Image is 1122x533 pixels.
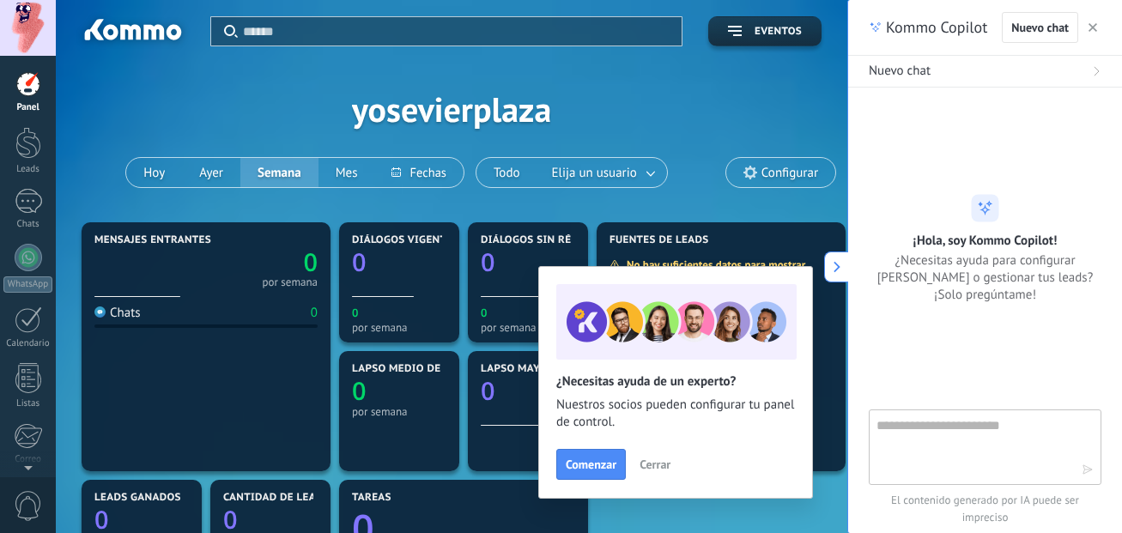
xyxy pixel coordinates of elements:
[3,219,53,230] div: Chats
[262,278,318,287] div: por semana
[632,451,678,477] button: Cerrar
[3,276,52,293] div: WhatsApp
[609,257,817,272] div: No hay suficientes datos para mostrar
[476,158,537,187] button: Todo
[913,232,1058,248] h2: ¡Hola, soy Kommo Copilot!
[708,16,822,46] button: Eventos
[94,306,106,318] img: Chats
[94,234,211,246] span: Mensajes entrantes
[206,245,318,279] a: 0
[3,398,53,409] div: Listas
[126,158,182,187] button: Hoy
[481,363,617,375] span: Lapso mayor de réplica
[886,17,987,38] span: Kommo Copilot
[848,56,1122,88] button: Nuevo chat
[352,245,367,279] text: 0
[869,492,1101,526] span: El contenido generado por IA puede ser impreciso
[223,492,377,504] span: Cantidad de leads activos
[318,158,375,187] button: Mes
[481,374,495,408] text: 0
[182,158,240,187] button: Ayer
[481,234,602,246] span: Diálogos sin réplica
[352,321,446,334] div: por semana
[556,373,795,390] h2: ¿Necesitas ayuda de un experto?
[352,492,391,504] span: Tareas
[374,158,463,187] button: Fechas
[549,161,640,185] span: Elija un usuario
[556,449,626,480] button: Comenzar
[610,234,709,246] span: Fuentes de leads
[755,26,802,38] span: Eventos
[640,458,670,470] span: Cerrar
[537,158,667,187] button: Elija un usuario
[352,374,367,408] text: 0
[556,397,795,431] span: Nuestros socios pueden configurar tu panel de control.
[566,458,616,470] span: Comenzar
[481,305,487,320] text: 0
[481,321,575,334] div: por semana
[869,63,931,80] span: Nuevo chat
[94,305,141,321] div: Chats
[3,102,53,113] div: Panel
[352,234,459,246] span: Diálogos vigentes
[352,405,446,418] div: por semana
[240,158,318,187] button: Semana
[761,166,818,180] span: Configurar
[94,492,181,504] span: Leads ganados
[352,363,488,375] span: Lapso medio de réplica
[481,245,495,279] text: 0
[1002,12,1078,43] button: Nuevo chat
[3,338,53,349] div: Calendario
[311,305,318,321] div: 0
[352,305,358,320] text: 0
[3,164,53,175] div: Leads
[1011,21,1069,33] span: Nuevo chat
[303,245,318,279] text: 0
[869,251,1101,303] span: ¿Necesitas ayuda para configurar [PERSON_NAME] o gestionar tus leads? ¡Solo pregúntame!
